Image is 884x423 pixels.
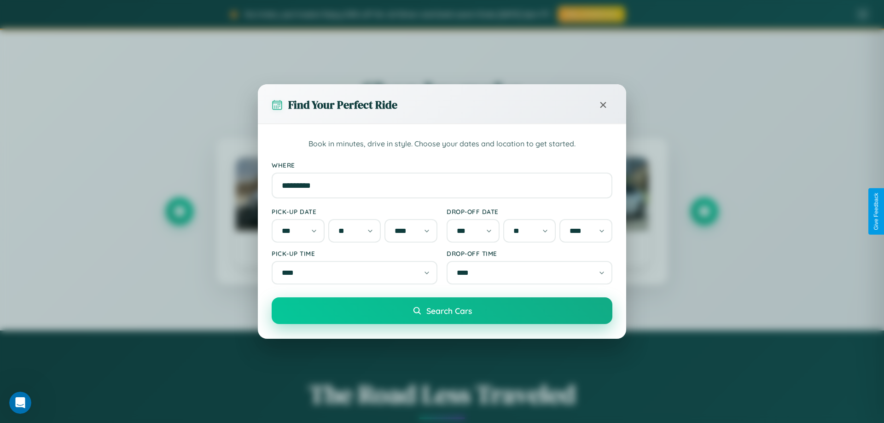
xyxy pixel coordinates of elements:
label: Drop-off Date [447,208,612,215]
span: Search Cars [426,306,472,316]
label: Where [272,161,612,169]
label: Drop-off Time [447,249,612,257]
label: Pick-up Time [272,249,437,257]
p: Book in minutes, drive in style. Choose your dates and location to get started. [272,138,612,150]
button: Search Cars [272,297,612,324]
h3: Find Your Perfect Ride [288,97,397,112]
label: Pick-up Date [272,208,437,215]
